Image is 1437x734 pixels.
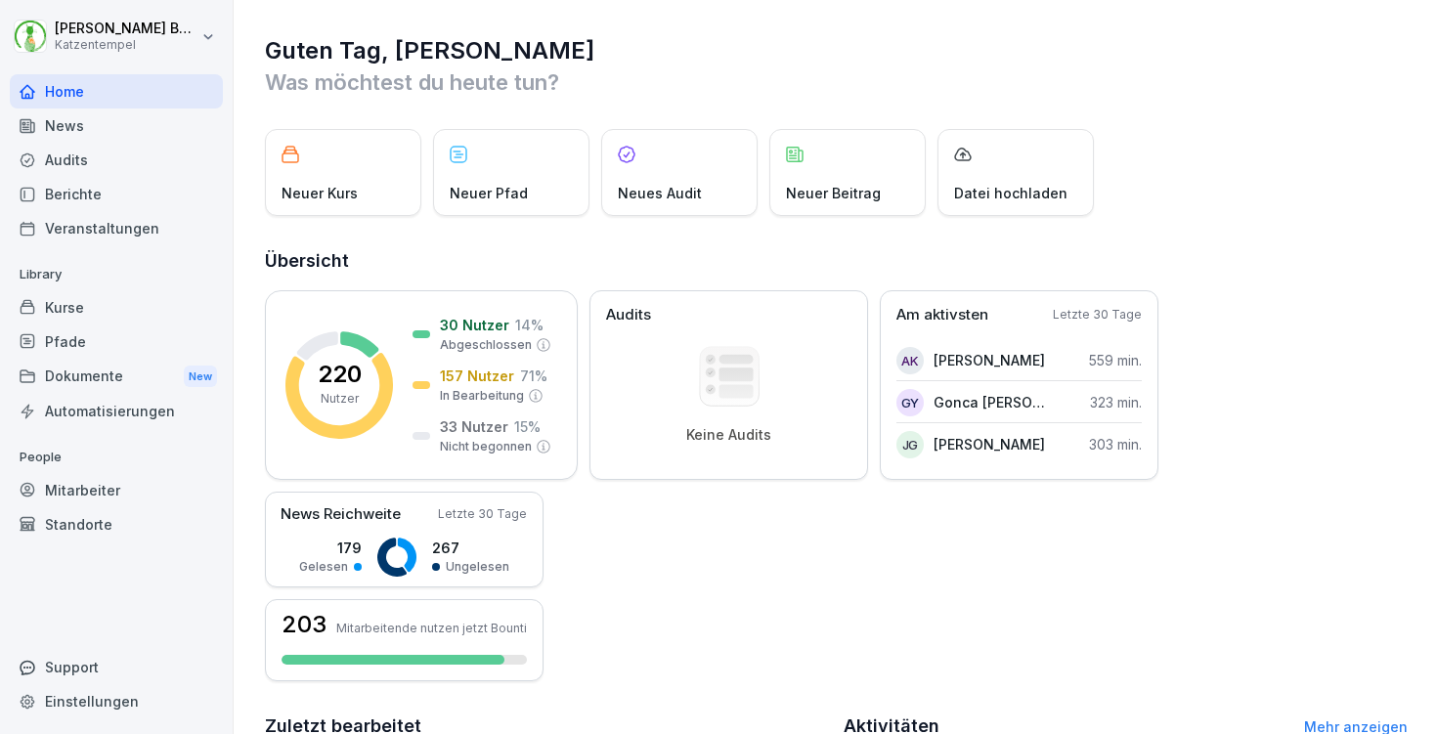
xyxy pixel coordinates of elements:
p: In Bearbeitung [440,387,524,405]
p: Abgeschlossen [440,336,532,354]
a: Veranstaltungen [10,211,223,245]
div: AK [896,347,924,374]
a: Automatisierungen [10,394,223,428]
p: Was möchtest du heute tun? [265,66,1408,98]
a: Home [10,74,223,108]
p: Datei hochladen [954,183,1067,203]
p: Neuer Kurs [282,183,358,203]
p: Gelesen [299,558,348,576]
h2: Übersicht [265,247,1408,275]
p: 179 [299,538,362,558]
p: Gonca [PERSON_NAME] [934,392,1046,412]
p: Ungelesen [446,558,509,576]
p: Nicht begonnen [440,438,532,455]
a: Einstellungen [10,684,223,718]
a: DokumenteNew [10,359,223,395]
p: 267 [432,538,509,558]
a: Pfade [10,324,223,359]
p: 30 Nutzer [440,315,509,335]
p: Neuer Beitrag [786,183,881,203]
a: Berichte [10,177,223,211]
p: Keine Audits [686,426,771,444]
div: GY [896,389,924,416]
a: Kurse [10,290,223,324]
p: [PERSON_NAME] Benedix [55,21,197,37]
a: Standorte [10,507,223,541]
p: Nutzer [321,390,359,408]
p: 323 min. [1090,392,1142,412]
p: News Reichweite [281,503,401,526]
p: 559 min. [1089,350,1142,370]
p: [PERSON_NAME] [934,434,1045,454]
div: Support [10,650,223,684]
p: 71 % [520,366,547,386]
p: Audits [606,304,651,326]
p: 220 [318,363,362,386]
div: Dokumente [10,359,223,395]
p: Neuer Pfad [450,183,528,203]
h3: 203 [282,613,327,636]
p: 33 Nutzer [440,416,508,437]
p: 157 Nutzer [440,366,514,386]
a: Audits [10,143,223,177]
p: 14 % [515,315,544,335]
p: Letzte 30 Tage [1053,306,1142,324]
p: 15 % [514,416,541,437]
p: Library [10,259,223,290]
div: New [184,366,217,388]
p: Neues Audit [618,183,702,203]
p: 303 min. [1089,434,1142,454]
div: JG [896,431,924,458]
p: People [10,442,223,473]
p: Mitarbeitende nutzen jetzt Bounti [336,621,527,635]
p: Katzentempel [55,38,197,52]
p: Am aktivsten [896,304,988,326]
p: [PERSON_NAME] [934,350,1045,370]
a: Mitarbeiter [10,473,223,507]
p: Letzte 30 Tage [438,505,527,523]
a: News [10,108,223,143]
h1: Guten Tag, [PERSON_NAME] [265,35,1408,66]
